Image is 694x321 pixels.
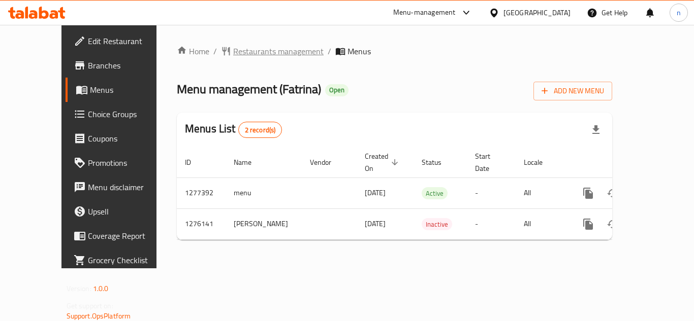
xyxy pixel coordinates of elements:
a: Choice Groups [66,102,177,126]
td: All [516,208,568,239]
button: more [576,181,601,205]
td: menu [226,177,302,208]
span: Vendor [310,156,344,168]
span: Inactive [422,219,452,230]
a: Menus [66,78,177,102]
div: Total records count [238,122,282,138]
table: enhanced table [177,147,682,240]
th: Actions [568,147,682,178]
span: Status [422,156,455,168]
td: All [516,177,568,208]
button: Change Status [601,181,625,205]
span: 2 record(s) [239,125,282,135]
button: Change Status [601,212,625,236]
span: Open [325,86,349,94]
span: n [677,7,681,18]
span: Menu disclaimer [88,181,169,193]
a: Promotions [66,151,177,175]
a: Branches [66,53,177,78]
li: / [328,45,331,57]
span: 1.0.0 [93,282,109,295]
span: Restaurants management [233,45,324,57]
h2: Menus List [185,121,282,138]
span: Created On [365,150,401,174]
nav: breadcrumb [177,45,612,57]
div: Menu-management [393,7,456,19]
a: Menu disclaimer [66,175,177,199]
span: ID [185,156,204,168]
span: Active [422,188,448,199]
td: 1276141 [177,208,226,239]
span: Name [234,156,265,168]
button: more [576,212,601,236]
span: [DATE] [365,186,386,199]
td: 1277392 [177,177,226,208]
div: Export file [584,118,608,142]
span: Upsell [88,205,169,218]
div: Inactive [422,218,452,230]
a: Home [177,45,209,57]
span: Menus [348,45,371,57]
div: Open [325,84,349,96]
td: - [467,208,516,239]
span: Start Date [475,150,503,174]
button: Add New Menu [533,82,612,100]
span: [DATE] [365,217,386,230]
a: Coverage Report [66,224,177,248]
span: Version: [67,282,91,295]
span: Add New Menu [542,85,604,97]
span: Menus [90,84,169,96]
span: Grocery Checklist [88,254,169,266]
td: - [467,177,516,208]
span: Locale [524,156,556,168]
span: Coverage Report [88,230,169,242]
div: [GEOGRAPHIC_DATA] [503,7,571,18]
span: Coupons [88,132,169,145]
span: Menu management ( Fatrina ) [177,78,321,100]
a: Restaurants management [221,45,324,57]
span: Branches [88,59,169,72]
div: Active [422,187,448,199]
a: Edit Restaurant [66,29,177,53]
span: Get support on: [67,299,113,312]
span: Promotions [88,157,169,169]
td: [PERSON_NAME] [226,208,302,239]
li: / [213,45,217,57]
a: Upsell [66,199,177,224]
span: Choice Groups [88,108,169,120]
a: Grocery Checklist [66,248,177,272]
span: Edit Restaurant [88,35,169,47]
a: Coupons [66,126,177,151]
